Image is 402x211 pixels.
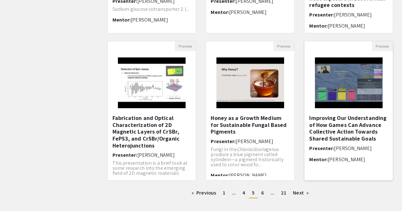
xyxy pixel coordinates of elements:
span: Mentor: [211,172,229,179]
span: 4 [242,189,245,196]
h6: Presenter: [309,12,388,18]
p: This presentation is a brief look at some research into the emerging field of 2D magnetic materia... [112,161,191,181]
h5: Honey as a Growth Medium for Sustainable Fungal Based Pigments [211,115,290,135]
span: [PERSON_NAME] [328,23,365,29]
h6: Presenter: [112,152,191,158]
span: [PERSON_NAME] [229,9,267,16]
span: [PERSON_NAME] [334,11,371,18]
button: Preview [273,41,294,51]
span: [PERSON_NAME] [328,156,365,163]
img: <p>Honey as a Growth Medium for Sustainable Fungal Based Pigments</p> [210,51,290,115]
div: Open Presentation <p>Fabrication and Optical Characterization of 2D Magnetic Layers of CrSBr, FeP... [107,41,196,181]
span: Mentor: [309,156,328,163]
span: [PERSON_NAME] [229,172,267,179]
span: [PERSON_NAME] [334,145,371,152]
h6: Presenter: [309,145,388,151]
button: Preview [372,41,393,51]
span: ... [270,189,274,196]
button: Preview [175,41,196,51]
span: [PERSON_NAME] [235,138,273,145]
p: Fungi in the genus produce a blue pigment called xylindein—a pigment historically used to color w... [211,147,290,167]
h5: Improving Our Understanding of How Games Can Advance Collective Action Towards Shared Sustainable... [309,115,388,142]
a: Previous page [188,188,219,198]
span: 1 [223,189,225,196]
span: [PERSON_NAME] [137,152,175,158]
img: <p><span style="color: rgb(0, 0, 0);">Improving Our Understanding of How Games Can Advance Collec... [309,51,389,115]
span: [PERSON_NAME] [131,16,168,23]
h6: Presenter: [211,138,290,144]
span: ... [232,189,236,196]
h5: Fabrication and Optical Characterization of 2D Magnetic Layers of CrSBr, FePS3, and CrSBr/Organic... [112,115,191,149]
iframe: Chat [5,182,27,206]
ul: Pagination [107,188,393,198]
span: 5 [252,189,255,196]
p: Sodium-glucose cotransporter 2 (... [112,7,191,12]
div: Open Presentation <p>Honey as a Growth Medium for Sustainable Fungal Based Pigments</p> [206,41,295,181]
span: Mentor: [309,23,328,29]
div: Open Presentation <p><span style="color: rgb(0, 0, 0);">Improving Our Understanding of How Games ... [304,41,393,181]
span: Mentor: [112,16,131,23]
a: Next page [290,188,312,198]
img: <p>Fabrication and Optical Characterization of 2D Magnetic Layers of CrSBr, FePS3, and CrSBr/Orga... [112,51,192,115]
span: 21 [281,189,286,196]
span: Mentor: [211,9,229,16]
em: Chlorociboria [237,146,266,153]
span: 6 [261,189,264,196]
